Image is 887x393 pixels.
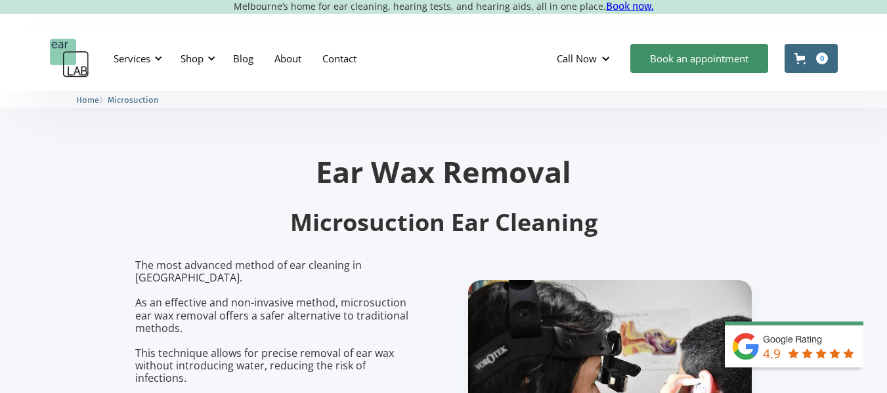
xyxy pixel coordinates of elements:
[106,39,166,78] div: Services
[173,39,219,78] div: Shop
[76,93,108,107] li: 〉
[264,39,312,77] a: About
[785,44,838,73] a: Open cart
[114,52,150,65] div: Services
[223,39,264,77] a: Blog
[630,44,768,73] a: Book an appointment
[76,95,99,105] span: Home
[135,157,752,186] h1: Ear Wax Removal
[557,52,597,65] div: Call Now
[108,95,159,105] span: Microsuction
[181,52,204,65] div: Shop
[108,93,159,106] a: Microsuction
[76,93,99,106] a: Home
[546,39,624,78] div: Call Now
[312,39,367,77] a: Contact
[816,52,828,64] div: 0
[50,39,89,78] a: home
[135,259,419,385] p: The most advanced method of ear cleaning in [GEOGRAPHIC_DATA]. As an effective and non-invasive m...
[135,207,752,238] h2: Microsuction Ear Cleaning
